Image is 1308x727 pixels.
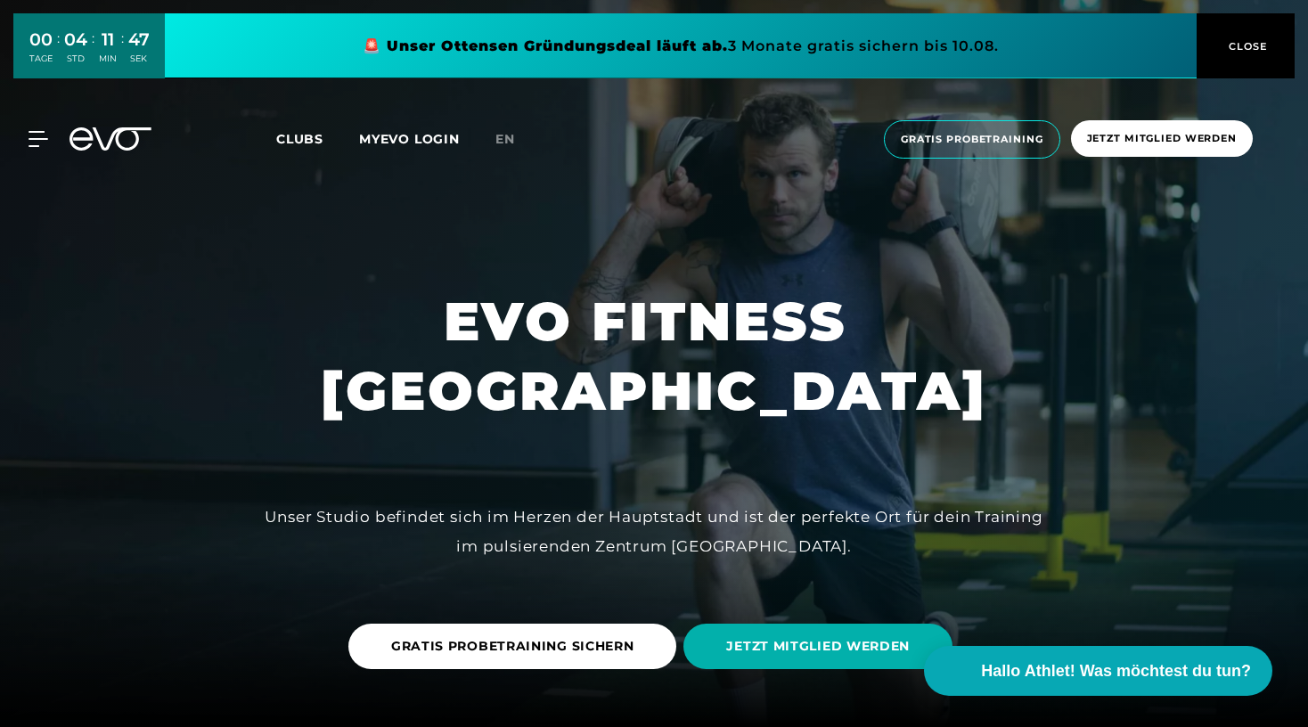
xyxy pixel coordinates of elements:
button: Hallo Athlet! Was möchtest du tun? [924,646,1272,696]
span: CLOSE [1224,38,1268,54]
div: 11 [99,27,117,53]
div: MIN [99,53,117,65]
a: Jetzt Mitglied werden [1066,120,1258,159]
div: 04 [64,27,87,53]
span: Hallo Athlet! Was möchtest du tun? [981,659,1251,683]
h1: EVO FITNESS [GEOGRAPHIC_DATA] [321,287,987,426]
a: Gratis Probetraining [879,120,1066,159]
div: : [57,29,60,76]
a: MYEVO LOGIN [359,131,460,147]
div: 47 [128,27,150,53]
span: en [495,131,515,147]
div: SEK [128,53,150,65]
a: JETZT MITGLIED WERDEN [683,610,960,682]
div: 00 [29,27,53,53]
div: : [121,29,124,76]
a: en [495,129,536,150]
a: Clubs [276,130,359,147]
div: Unser Studio befindet sich im Herzen der Hauptstadt und ist der perfekte Ort für dein Training im... [253,502,1055,560]
div: STD [64,53,87,65]
span: JETZT MITGLIED WERDEN [726,637,910,656]
a: GRATIS PROBETRAINING SICHERN [348,610,684,682]
div: TAGE [29,53,53,65]
span: Jetzt Mitglied werden [1087,131,1237,146]
span: GRATIS PROBETRAINING SICHERN [391,637,634,656]
button: CLOSE [1197,13,1295,78]
span: Clubs [276,131,323,147]
div: : [92,29,94,76]
span: Gratis Probetraining [901,132,1043,147]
